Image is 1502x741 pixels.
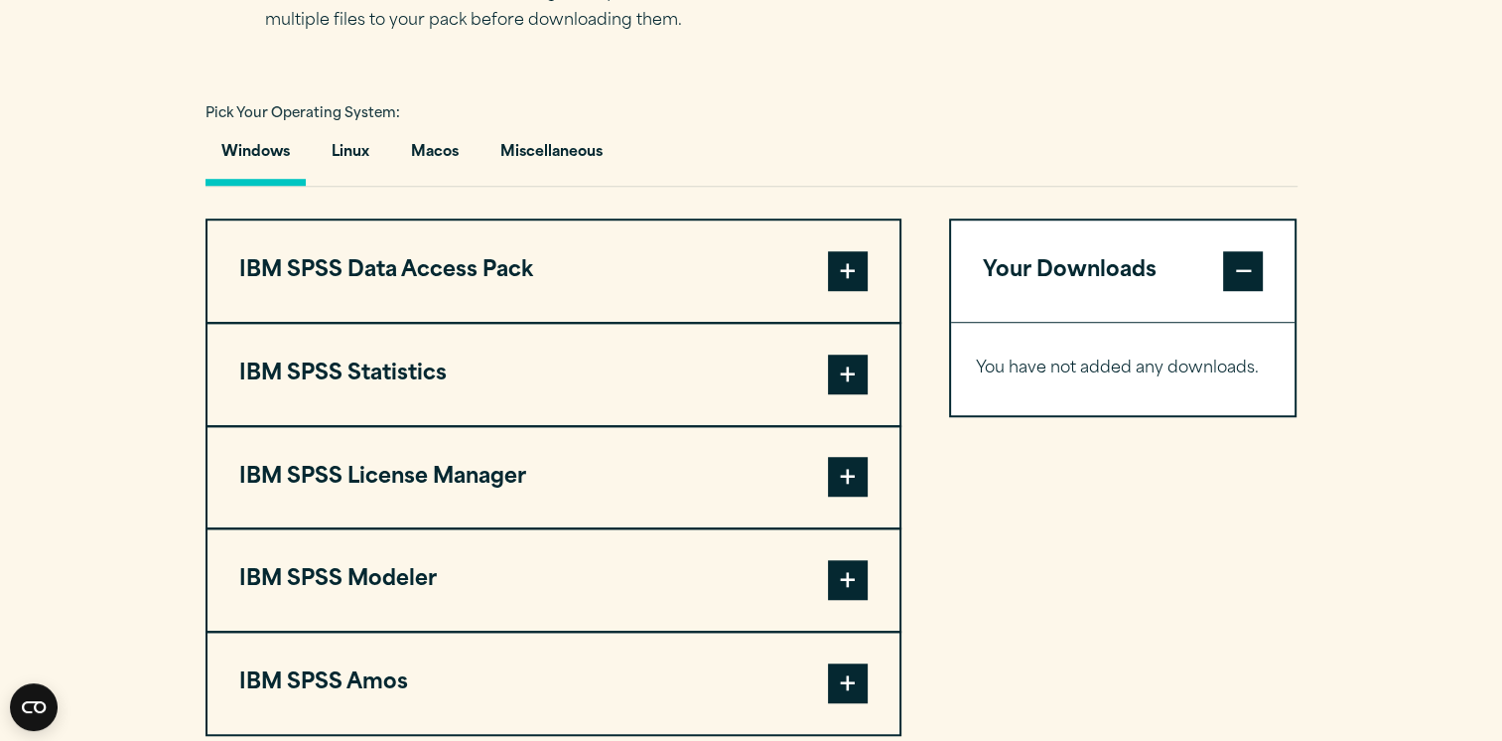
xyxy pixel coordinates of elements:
button: Open CMP widget [10,683,58,731]
button: IBM SPSS Modeler [207,529,899,631]
p: You have not added any downloads. [976,355,1271,383]
button: Windows [205,129,306,186]
button: IBM SPSS License Manager [207,427,899,528]
button: IBM SPSS Statistics [207,324,899,425]
div: Your Downloads [951,322,1296,415]
button: Linux [316,129,385,186]
button: IBM SPSS Amos [207,633,899,734]
span: Pick Your Operating System: [205,107,400,120]
button: IBM SPSS Data Access Pack [207,221,899,322]
button: Your Downloads [951,221,1296,322]
button: Miscellaneous [484,129,618,186]
button: Macos [395,129,475,186]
